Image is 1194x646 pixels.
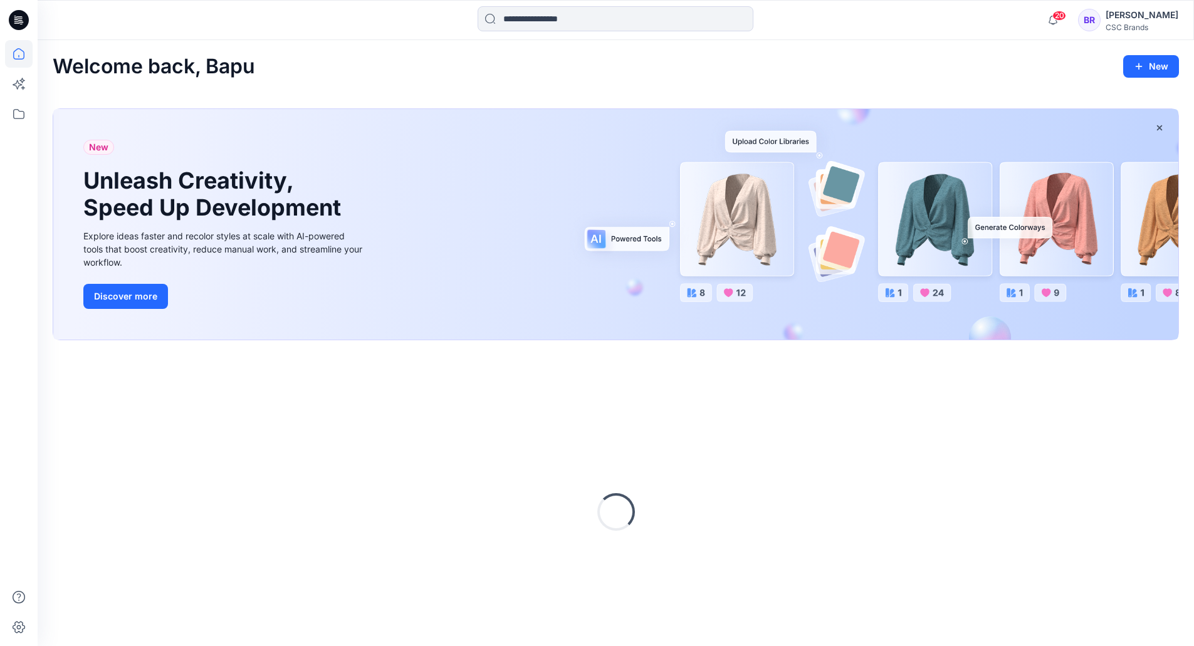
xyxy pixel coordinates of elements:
span: 20 [1052,11,1066,21]
div: CSC Brands [1106,23,1178,32]
span: New [89,140,108,155]
button: Discover more [83,284,168,309]
button: New [1123,55,1179,78]
a: Discover more [83,284,365,309]
div: [PERSON_NAME] [1106,8,1178,23]
h2: Welcome back, Bapu [53,55,255,78]
div: BR [1078,9,1101,31]
h1: Unleash Creativity, Speed Up Development [83,167,347,221]
div: Explore ideas faster and recolor styles at scale with AI-powered tools that boost creativity, red... [83,229,365,269]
